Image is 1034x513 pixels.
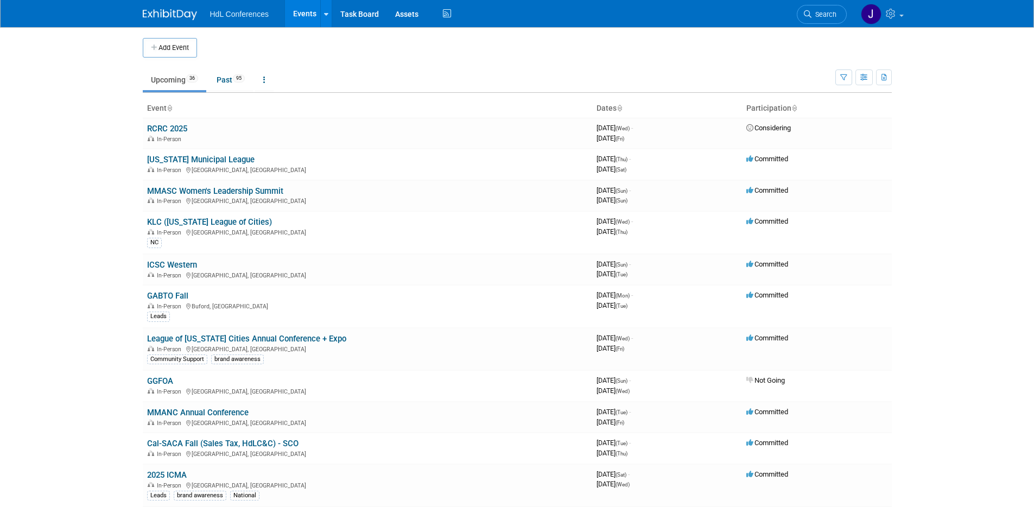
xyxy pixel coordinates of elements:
span: Committed [746,470,788,478]
span: Committed [746,291,788,299]
a: KLC ([US_STATE] League of Cities) [147,217,272,227]
span: 95 [233,74,245,83]
span: (Tue) [616,409,627,415]
span: (Sun) [616,262,627,268]
span: 36 [186,74,198,83]
a: Sort by Start Date [617,104,622,112]
span: In-Person [157,388,185,395]
img: Johnny Nguyen [861,4,881,24]
div: [GEOGRAPHIC_DATA], [GEOGRAPHIC_DATA] [147,270,588,279]
span: [DATE] [597,470,630,478]
span: In-Person [157,136,185,143]
a: League of [US_STATE] Cities Annual Conference + Expo [147,334,346,344]
span: (Sat) [616,167,626,173]
div: [GEOGRAPHIC_DATA], [GEOGRAPHIC_DATA] [147,227,588,236]
th: Dates [592,99,742,118]
span: (Wed) [616,125,630,131]
a: MMANC Annual Conference [147,408,249,417]
span: (Wed) [616,388,630,394]
span: (Sun) [616,188,627,194]
img: ExhibitDay [143,9,197,20]
a: Search [797,5,847,24]
span: [DATE] [597,387,630,395]
span: Committed [746,408,788,416]
a: Sort by Participation Type [791,104,797,112]
span: - [629,260,631,268]
span: Considering [746,124,791,132]
div: [GEOGRAPHIC_DATA], [GEOGRAPHIC_DATA] [147,344,588,353]
span: [DATE] [597,344,624,352]
span: [DATE] [597,134,624,142]
img: In-Person Event [148,229,154,235]
a: Cal-SACA Fall (Sales Tax, HdLC&C) - SCO [147,439,299,448]
span: (Tue) [616,271,627,277]
span: Committed [746,334,788,342]
span: In-Person [157,272,185,279]
span: HdL Conferences [210,10,269,18]
span: [DATE] [597,376,631,384]
img: In-Person Event [148,198,154,203]
th: Event [143,99,592,118]
a: MMASC Women's Leadership Summit [147,186,283,196]
img: In-Person Event [148,167,154,172]
div: [GEOGRAPHIC_DATA], [GEOGRAPHIC_DATA] [147,418,588,427]
span: [DATE] [597,408,631,416]
span: - [629,186,631,194]
span: (Thu) [616,451,627,457]
span: In-Person [157,303,185,310]
span: - [629,376,631,384]
a: Past95 [208,69,253,90]
span: (Sun) [616,378,627,384]
div: Leads [147,312,170,321]
span: Committed [746,260,788,268]
span: [DATE] [597,217,633,225]
span: Committed [746,217,788,225]
div: [GEOGRAPHIC_DATA], [GEOGRAPHIC_DATA] [147,165,588,174]
span: - [631,124,633,132]
img: In-Person Event [148,272,154,277]
span: In-Person [157,229,185,236]
a: Upcoming36 [143,69,206,90]
a: Sort by Event Name [167,104,172,112]
span: [DATE] [597,186,631,194]
div: [GEOGRAPHIC_DATA], [GEOGRAPHIC_DATA] [147,480,588,489]
span: In-Person [157,451,185,458]
span: - [629,439,631,447]
span: [DATE] [597,270,627,278]
span: (Thu) [616,156,627,162]
button: Add Event [143,38,197,58]
span: (Fri) [616,346,624,352]
span: In-Person [157,167,185,174]
a: GABTO Fall [147,291,188,301]
a: ICSC Western [147,260,197,270]
span: - [631,291,633,299]
img: In-Person Event [148,388,154,394]
th: Participation [742,99,892,118]
span: (Tue) [616,440,627,446]
span: - [629,155,631,163]
img: In-Person Event [148,420,154,425]
span: In-Person [157,346,185,353]
img: In-Person Event [148,451,154,456]
span: [DATE] [597,155,631,163]
span: Committed [746,155,788,163]
span: Committed [746,186,788,194]
span: [DATE] [597,334,633,342]
span: [DATE] [597,480,630,488]
span: (Tue) [616,303,627,309]
span: In-Person [157,420,185,427]
span: - [629,408,631,416]
span: [DATE] [597,124,633,132]
img: In-Person Event [148,136,154,141]
a: RCRC 2025 [147,124,187,134]
span: [DATE] [597,291,633,299]
span: [DATE] [597,301,627,309]
span: (Sun) [616,198,627,204]
span: In-Person [157,482,185,489]
span: - [631,334,633,342]
img: In-Person Event [148,303,154,308]
div: [GEOGRAPHIC_DATA], [GEOGRAPHIC_DATA] [147,449,588,458]
div: [GEOGRAPHIC_DATA], [GEOGRAPHIC_DATA] [147,387,588,395]
span: Committed [746,439,788,447]
span: [DATE] [597,418,624,426]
